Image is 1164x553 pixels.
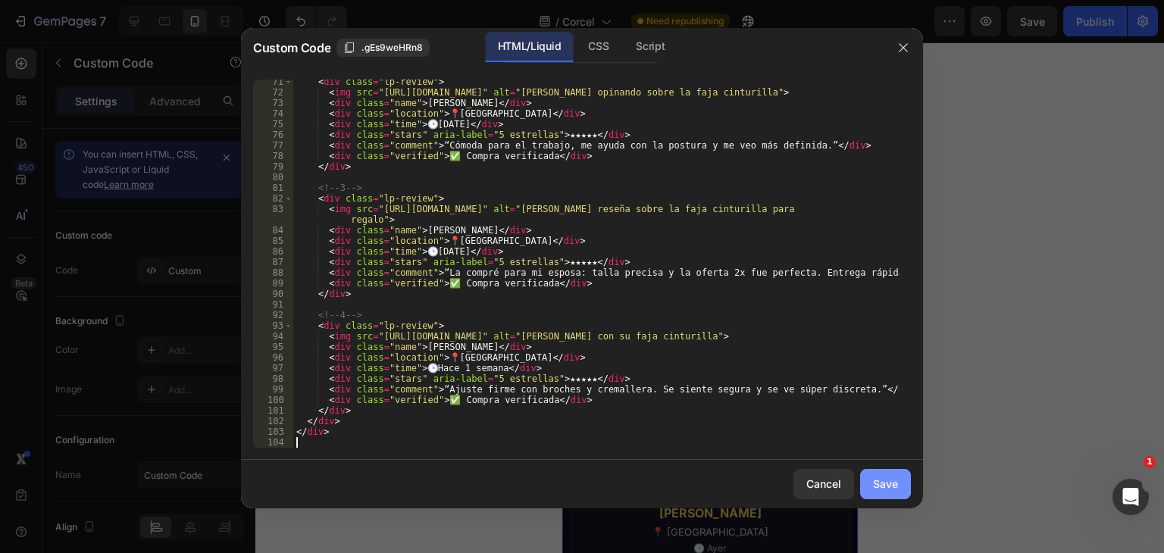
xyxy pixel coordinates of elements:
[130,419,166,455] img: Paola S. con piel luminosa gracias a Dr. Melaxin
[253,257,293,267] div: 87
[253,236,293,246] div: 85
[253,320,293,331] div: 93
[1144,456,1156,468] span: 1
[253,289,293,299] div: 90
[253,151,293,161] div: 78
[253,416,293,426] div: 102
[624,32,677,62] div: Script
[253,119,293,130] div: 75
[860,469,911,499] button: Save
[361,41,423,55] span: .gEs9weHRn8
[117,17,197,30] div: Drop element here
[253,98,293,108] div: 73
[8,358,287,400] div: de clientes satisfechos con Dr. Melaxin
[253,405,293,416] div: 101
[28,372,40,387] span: ⭐
[46,364,126,394] b: Comentarios NUEVOS
[253,39,330,57] span: Custom Code
[253,437,293,448] div: 104
[253,130,293,140] div: 76
[6,304,201,340] button: Releasit COD Form & Upsells
[253,363,293,373] div: 97
[253,161,293,172] div: 79
[253,384,293,395] div: 99
[18,313,36,331] img: CKKYs5695_ICEAE=.webp
[576,32,621,62] div: CSS
[253,373,293,384] div: 98
[19,325,83,339] div: Custom Code
[131,499,164,513] div: 🕒 Ayer
[793,469,854,499] button: Cancel
[336,39,430,57] button: .gEs9weHRn8
[253,352,293,363] div: 96
[253,331,293,342] div: 94
[96,461,199,480] div: [PERSON_NAME]
[253,299,293,310] div: 91
[253,77,293,87] div: 71
[253,426,293,437] div: 103
[806,476,841,492] div: Cancel
[253,183,293,193] div: 81
[253,172,293,183] div: 80
[253,278,293,289] div: 89
[89,483,206,498] div: 📍 [GEOGRAPHIC_DATA]
[253,395,293,405] div: 100
[486,32,573,62] div: HTML/Liquid
[253,140,293,151] div: 77
[873,476,898,492] div: Save
[253,193,293,204] div: 82
[253,342,293,352] div: 95
[253,204,293,225] div: 83
[1112,479,1149,515] iframe: Intercom live chat
[253,246,293,257] div: 86
[253,310,293,320] div: 92
[253,267,293,278] div: 88
[253,87,293,98] div: 72
[253,225,293,236] div: 84
[253,108,293,119] div: 74
[48,313,189,329] div: Releasit COD Form & Upsells
[154,46,296,298] img: image_demo.jpg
